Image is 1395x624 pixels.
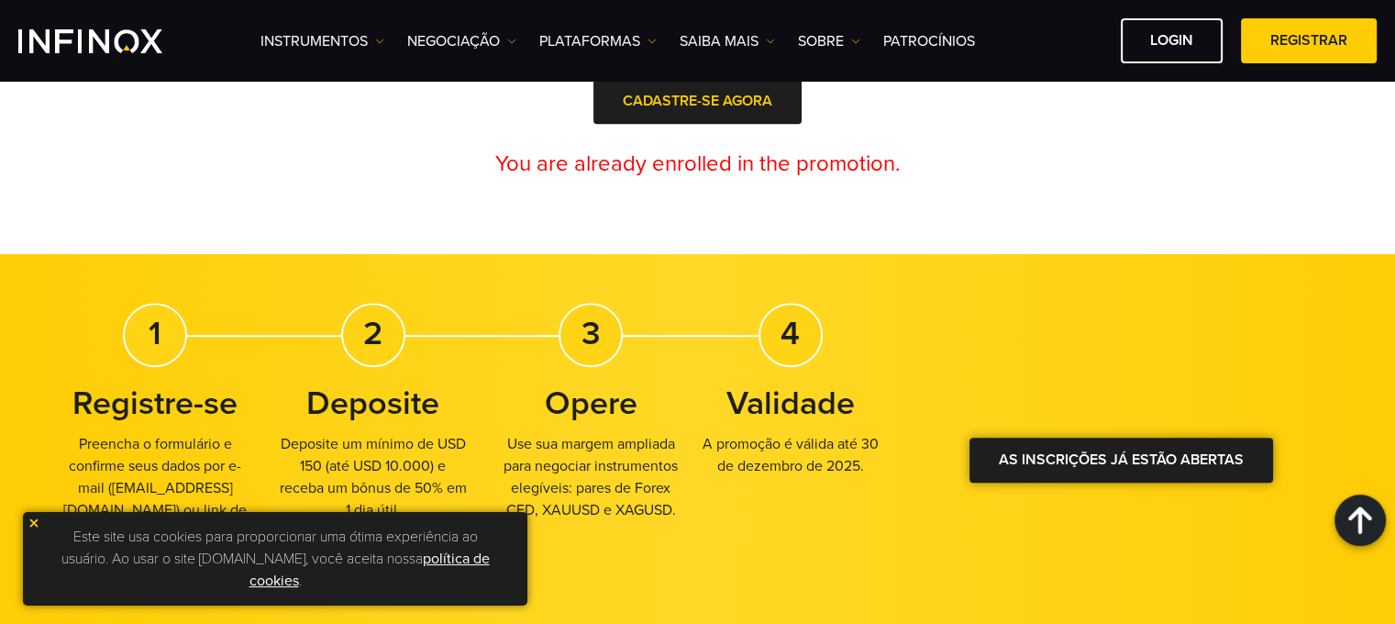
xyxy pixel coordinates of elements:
a: PLATAFORMAS [539,30,657,52]
span: Cadastre-se agora [623,93,772,110]
a: Registrar [1241,18,1377,63]
strong: Deposite [306,384,439,423]
p: A promoção é válida até 30 de dezembro de 2025. [691,433,891,477]
a: NEGOCIAÇÃO [407,30,516,52]
button: Cadastre-se agora [593,79,802,124]
a: Login [1121,18,1223,63]
a: INFINOX Logo [18,29,205,53]
a: As inscrições já estão abertas [969,438,1273,483]
img: yellow close icon [28,517,40,529]
strong: 2 [363,314,382,353]
a: Saiba mais [680,30,775,52]
a: Instrumentos [260,30,384,52]
a: [EMAIL_ADDRESS][DOMAIN_NAME] [63,479,233,519]
strong: Registre-se [72,384,238,423]
a: Patrocínios [883,30,975,52]
strong: 3 [581,314,601,353]
p: Deposite um mínimo de USD 150 (até USD 10.000) e receba um bônus de 50% em 1 dia útil. ⚠️ Transfe... [273,433,473,587]
strong: Opere [545,384,637,423]
span: You are already enrolled in the promotion. [495,150,901,177]
strong: 1 [149,314,161,353]
strong: 4 [781,314,800,353]
a: SOBRE [798,30,860,52]
p: Este site usa cookies para proporcionar uma ótima experiência ao usuário. Ao usar o site [DOMAIN_... [32,521,518,596]
strong: Validade [726,384,855,423]
p: Preencha o formulário e confirme seus dados por e-mail ( ) ou link de referência do IB. [56,433,256,543]
p: Use sua margem ampliada para negociar instrumentos elegíveis: pares de Forex CFD, XAUUSD e XAGUSD. [492,433,692,521]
